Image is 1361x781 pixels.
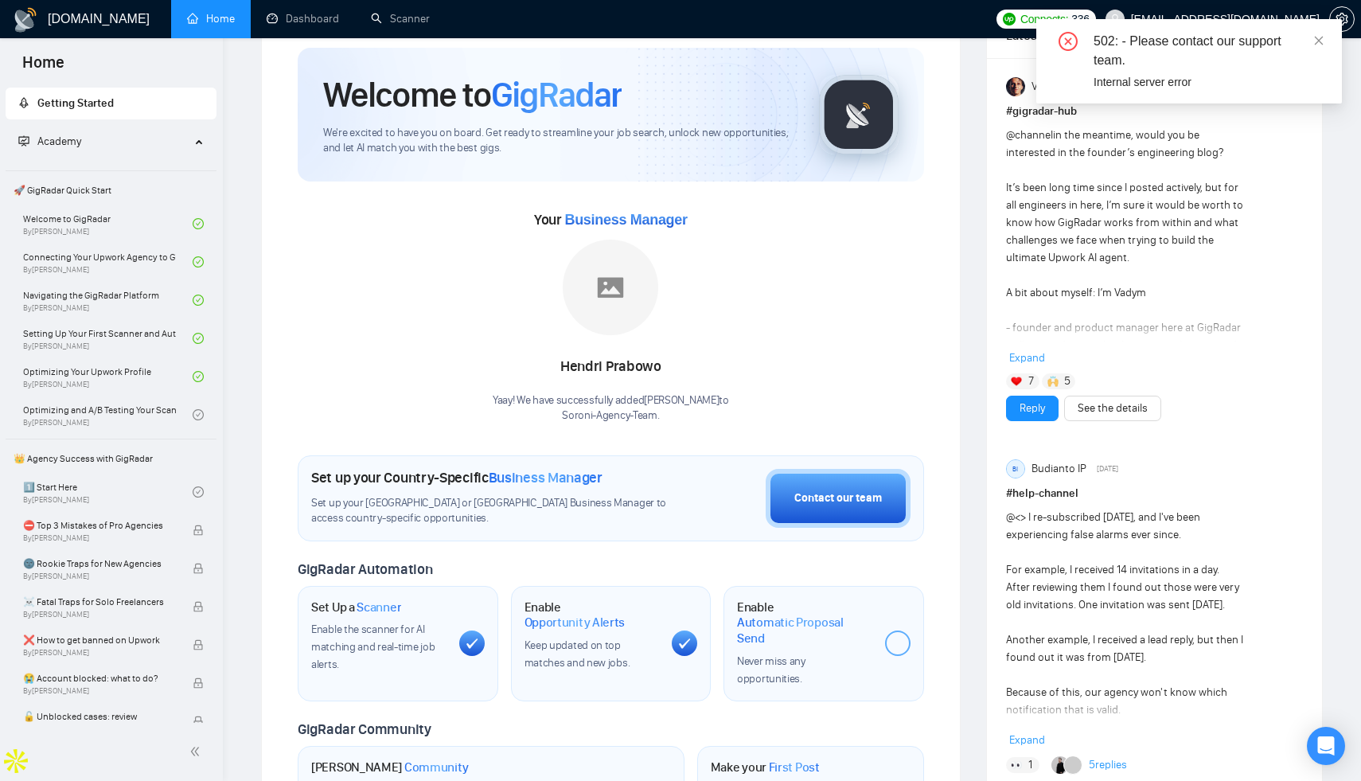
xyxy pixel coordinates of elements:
span: Set up your [GEOGRAPHIC_DATA] or [GEOGRAPHIC_DATA] Business Manager to access country-specific op... [311,496,671,526]
h1: # help-channel [1006,485,1303,502]
span: Academy [37,135,81,148]
span: [DATE] [1097,462,1118,476]
span: user [1109,14,1121,25]
span: By [PERSON_NAME] [23,572,176,581]
img: placeholder.png [563,240,658,335]
span: close [1313,35,1324,46]
span: We're excited to have you on board. Get ready to streamline your job search, unlock new opportuni... [323,126,794,156]
li: Getting Started [6,88,216,119]
span: Opportunity Alerts [525,615,626,631]
span: fund-projection-screen [18,135,29,146]
button: setting [1329,6,1355,32]
div: Internal server error [1094,73,1323,91]
div: BI [1007,460,1024,478]
span: By [PERSON_NAME] [23,686,176,696]
div: Hendri Prabowo [493,353,729,381]
a: setting [1329,13,1355,25]
span: Scanner [357,599,401,615]
span: 🔓 Unblocked cases: review [23,709,176,724]
span: Keep updated on top matches and new jobs. [525,638,630,670]
span: 7 [1028,373,1034,389]
h1: Enable [525,599,660,631]
span: Your [534,211,688,228]
span: Automatic Proposal Send [737,615,872,646]
span: Never miss any opportunities. [737,654,805,685]
span: lock [193,563,204,574]
img: upwork-logo.png [1003,13,1016,25]
a: 1️⃣ Start HereBy[PERSON_NAME] [23,474,193,510]
span: @channel [1006,128,1053,142]
span: check-circle [193,256,204,267]
span: lock [193,601,204,612]
h1: Set Up a [311,599,401,615]
div: Yaay! We have successfully added [PERSON_NAME] to [493,393,729,424]
span: ❌ How to get banned on Upwork [23,632,176,648]
span: Home [10,51,77,84]
a: Welcome to GigRadarBy[PERSON_NAME] [23,206,193,241]
span: check-circle [193,371,204,382]
h1: # gigradar-hub [1006,103,1303,120]
span: setting [1330,13,1354,25]
span: Business Manager [564,212,687,228]
span: GigRadar Automation [298,560,432,578]
span: GigRadar Community [298,720,431,738]
a: Setting Up Your First Scanner and Auto-BidderBy[PERSON_NAME] [23,321,193,356]
span: rocket [18,97,29,108]
a: Optimizing Your Upwork ProfileBy[PERSON_NAME] [23,359,193,394]
span: check-circle [193,333,204,344]
span: check-circle [193,486,204,498]
div: Open Intercom Messenger [1307,727,1345,765]
button: Reply [1006,396,1059,421]
h1: Welcome to [323,73,622,116]
span: 🚀 GigRadar Quick Start [7,174,215,206]
img: Vadym [1006,77,1025,96]
span: Vadym [1031,78,1063,96]
a: Reply [1020,400,1045,417]
span: check-circle [193,218,204,229]
p: Soroni-Agency-Team . [493,408,729,424]
a: searchScanner [371,12,430,25]
img: 🙌 [1047,376,1059,387]
img: ❤️ [1011,376,1022,387]
span: Connects: [1020,10,1068,28]
span: 👑 Agency Success with GigRadar [7,443,215,474]
span: ☠️ Fatal Traps for Solo Freelancers [23,594,176,610]
a: Connecting Your Upwork Agency to GigRadarBy[PERSON_NAME] [23,244,193,279]
span: 🌚 Rookie Traps for New Agencies [23,556,176,572]
span: By [PERSON_NAME] [23,648,176,658]
span: check-circle [193,295,204,306]
span: Getting Started [37,96,114,110]
span: lock [193,716,204,727]
span: 😭 Account blocked: what to do? [23,670,176,686]
div: Contact our team [794,490,882,507]
div: 502: - Please contact our support team. [1094,32,1323,70]
a: Navigating the GigRadar PlatformBy[PERSON_NAME] [23,283,193,318]
span: 336 [1071,10,1089,28]
span: Expand [1009,351,1045,365]
img: gigradar-logo.png [819,75,899,154]
span: Academy [18,135,81,148]
a: homeHome [187,12,235,25]
button: See the details [1064,396,1161,421]
h1: Set up your Country-Specific [311,469,603,486]
a: dashboardDashboard [267,12,339,25]
span: By [PERSON_NAME] [23,610,176,619]
span: Enable the scanner for AI matching and real-time job alerts. [311,623,435,671]
img: logo [13,7,38,33]
span: close-circle [1059,32,1078,51]
a: See the details [1078,400,1148,417]
span: GigRadar [491,73,622,116]
span: 5 [1064,373,1070,389]
span: check-circle [193,409,204,420]
div: in the meantime, would you be interested in the founder’s engineering blog? It’s been long time s... [1006,127,1244,599]
span: Business Manager [489,469,603,486]
span: ⛔ Top 3 Mistakes of Pro Agencies [23,517,176,533]
span: lock [193,678,204,689]
a: Optimizing and A/B Testing Your Scanner for Better ResultsBy[PERSON_NAME] [23,397,193,432]
span: Budianto IP [1031,460,1086,478]
button: Contact our team [766,469,911,528]
span: lock [193,639,204,650]
span: lock [193,525,204,536]
h1: Enable [737,599,872,646]
span: By [PERSON_NAME] [23,533,176,543]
